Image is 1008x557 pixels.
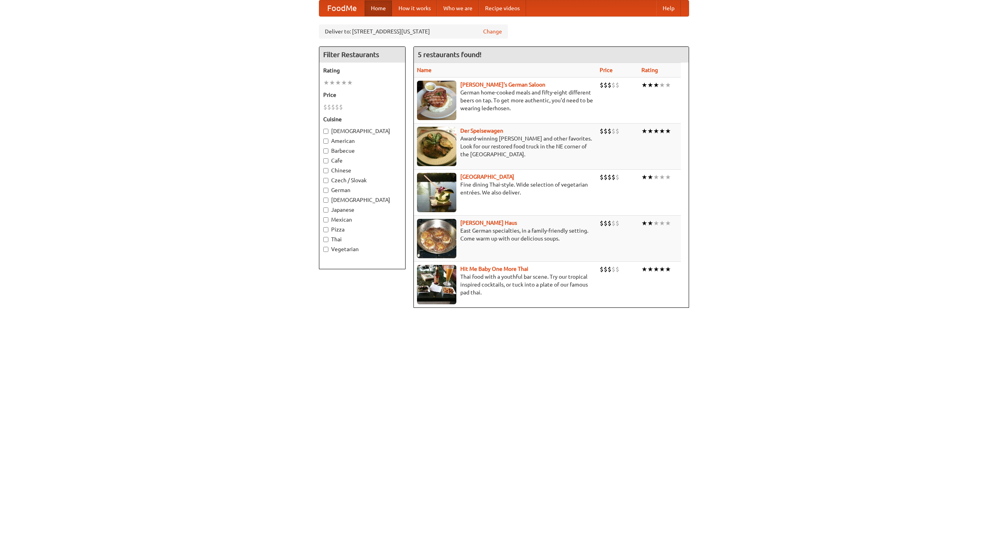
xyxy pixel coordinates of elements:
b: [GEOGRAPHIC_DATA] [460,174,514,180]
li: ★ [647,127,653,135]
li: $ [323,103,327,111]
li: ★ [323,78,329,87]
li: $ [608,81,611,89]
input: Mexican [323,217,328,222]
li: ★ [659,219,665,228]
img: kohlhaus.jpg [417,219,456,258]
li: $ [600,173,604,181]
label: Mexican [323,216,401,224]
li: ★ [641,173,647,181]
li: ★ [335,78,341,87]
li: $ [335,103,339,111]
b: [PERSON_NAME] Haus [460,220,517,226]
label: Thai [323,235,401,243]
label: Czech / Slovak [323,176,401,184]
li: $ [327,103,331,111]
b: Der Speisewagen [460,128,503,134]
li: $ [339,103,343,111]
input: German [323,188,328,193]
li: $ [604,127,608,135]
li: $ [615,127,619,135]
li: $ [331,103,335,111]
li: $ [604,173,608,181]
label: Cafe [323,157,401,165]
label: Japanese [323,206,401,214]
li: ★ [659,127,665,135]
li: ★ [659,173,665,181]
p: Award-winning [PERSON_NAME] and other favorites. Look for our restored food truck in the NE corne... [417,135,593,158]
li: ★ [647,173,653,181]
a: Rating [641,67,658,73]
li: $ [615,173,619,181]
li: $ [608,219,611,228]
li: $ [604,265,608,274]
li: ★ [641,219,647,228]
label: Pizza [323,226,401,233]
ng-pluralize: 5 restaurants found! [418,51,482,58]
label: [DEMOGRAPHIC_DATA] [323,127,401,135]
li: ★ [665,265,671,274]
a: How it works [392,0,437,16]
input: American [323,139,328,144]
li: $ [611,219,615,228]
li: ★ [665,173,671,181]
li: ★ [347,78,353,87]
input: Vegetarian [323,247,328,252]
a: Help [656,0,681,16]
li: $ [608,127,611,135]
input: Japanese [323,207,328,213]
li: ★ [659,265,665,274]
li: ★ [641,265,647,274]
label: Vegetarian [323,245,401,253]
a: Recipe videos [479,0,526,16]
li: ★ [665,127,671,135]
h5: Rating [323,67,401,74]
a: [PERSON_NAME]'s German Saloon [460,81,545,88]
p: East German specialties, in a family-friendly setting. Come warm up with our delicious soups. [417,227,593,242]
img: satay.jpg [417,173,456,212]
li: ★ [653,127,659,135]
li: ★ [665,219,671,228]
p: Thai food with a youthful bar scene. Try our tropical inspired cocktails, or tuck into a plate of... [417,273,593,296]
label: Barbecue [323,147,401,155]
a: Home [365,0,392,16]
label: American [323,137,401,145]
li: $ [600,127,604,135]
li: ★ [647,265,653,274]
div: Deliver to: [STREET_ADDRESS][US_STATE] [319,24,508,39]
h4: Filter Restaurants [319,47,405,63]
li: $ [604,219,608,228]
h5: Cuisine [323,115,401,123]
input: Thai [323,237,328,242]
input: Cafe [323,158,328,163]
li: ★ [341,78,347,87]
li: $ [600,219,604,228]
li: ★ [329,78,335,87]
li: $ [608,265,611,274]
input: Pizza [323,227,328,232]
a: Name [417,67,432,73]
label: Chinese [323,167,401,174]
li: ★ [653,265,659,274]
a: Hit Me Baby One More Thai [460,266,528,272]
input: Barbecue [323,148,328,154]
li: $ [615,81,619,89]
li: $ [611,81,615,89]
li: ★ [647,81,653,89]
li: $ [615,219,619,228]
li: ★ [647,219,653,228]
li: $ [604,81,608,89]
li: ★ [641,127,647,135]
input: [DEMOGRAPHIC_DATA] [323,198,328,203]
h5: Price [323,91,401,99]
a: Price [600,67,613,73]
label: [DEMOGRAPHIC_DATA] [323,196,401,204]
input: Chinese [323,168,328,173]
label: German [323,186,401,194]
a: FoodMe [319,0,365,16]
a: Who we are [437,0,479,16]
img: speisewagen.jpg [417,127,456,166]
li: $ [608,173,611,181]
